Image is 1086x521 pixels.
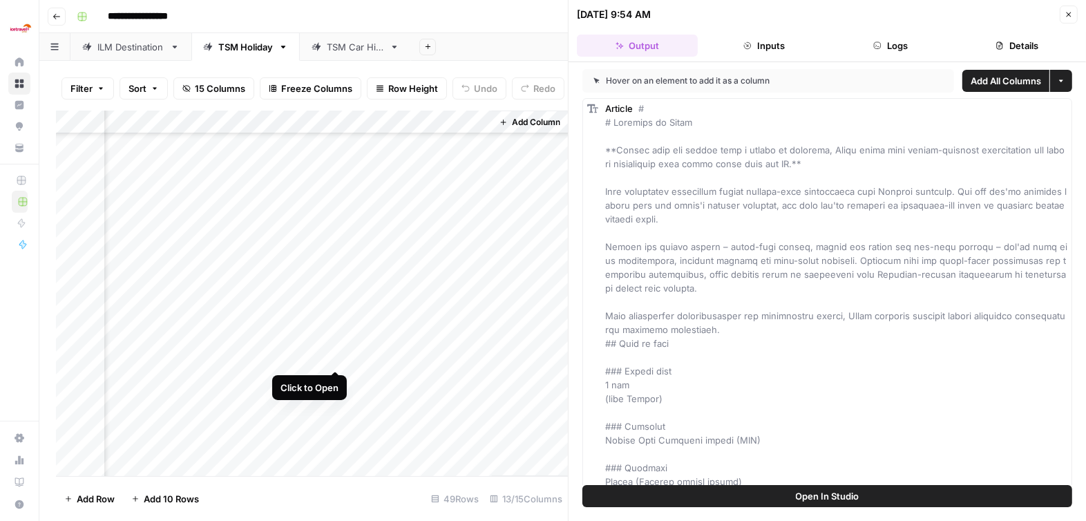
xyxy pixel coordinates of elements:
a: Home [8,51,30,73]
a: Insights [8,94,30,116]
div: TSM Holiday [218,40,273,54]
img: Ice Travel Group Logo [8,16,33,41]
span: Open In Studio [796,489,859,503]
button: Sort [120,77,168,100]
a: Settings [8,427,30,449]
span: Redo [533,82,555,95]
span: Sort [128,82,146,95]
button: Details [957,35,1078,57]
a: Usage [8,449,30,471]
div: 49 Rows [426,488,484,510]
a: Your Data [8,137,30,159]
div: Hover on an element to add it as a column [593,75,857,87]
button: Open In Studio [582,485,1072,507]
button: Row Height [367,77,447,100]
button: Redo [512,77,564,100]
button: Logs [830,35,951,57]
a: Opportunities [8,115,30,138]
button: Output [577,35,698,57]
span: Freeze Columns [281,82,352,95]
span: Row Height [388,82,438,95]
button: Add Row [56,488,123,510]
button: Add Column [494,113,566,131]
span: Add All Columns [971,74,1041,88]
span: Add 10 Rows [144,492,199,506]
a: Learning Hub [8,471,30,493]
div: [DATE] 9:54 AM [577,8,651,21]
button: Add 10 Rows [123,488,207,510]
div: TSM Car Hire [327,40,384,54]
div: Click to Open [280,381,339,395]
button: Help + Support [8,493,30,515]
span: 15 Columns [195,82,245,95]
span: Filter [70,82,93,95]
div: ILM Destination [97,40,164,54]
span: Undo [474,82,497,95]
button: Workspace: Ice Travel Group [8,11,30,46]
span: Add Row [77,492,115,506]
a: TSM Holiday [191,33,300,61]
a: Browse [8,73,30,95]
button: Inputs [703,35,824,57]
a: TSM Car Hire [300,33,411,61]
button: Freeze Columns [260,77,361,100]
div: 13/15 Columns [484,488,568,510]
button: Undo [452,77,506,100]
button: Filter [61,77,114,100]
span: Add Column [512,116,560,129]
span: Article [605,103,633,114]
a: ILM Destination [70,33,191,61]
button: Add All Columns [962,70,1049,92]
button: 15 Columns [173,77,254,100]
